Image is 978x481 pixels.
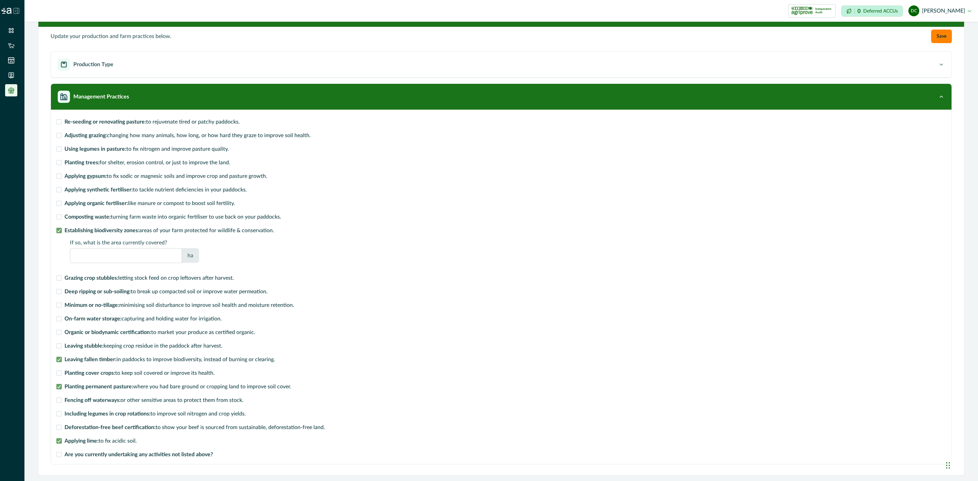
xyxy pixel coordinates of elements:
span: to rejuvenate tired or patchy paddocks. [65,118,240,126]
strong: Grazing crop stubbles: [65,275,118,281]
span: to break up compacted soil or improve water permeation. [65,288,268,296]
img: Logo [1,8,12,14]
strong: Minimum or no-tillage: [65,302,119,308]
span: to fix sodic or magnesic soils and improve crop and pasture growth. [65,172,267,180]
p: Update your production and farm practices below. [51,32,171,40]
p: Independent Audit [815,7,833,14]
strong: Fencing off waterways: [65,397,121,403]
div: Production & Practices [38,27,964,475]
span: to improve soil nitrogen and crop yields. [65,410,246,418]
span: to show your beef is sourced from sustainable, deforestation-free land. [65,423,325,431]
div: ha [182,248,199,263]
strong: Including legumes in crop rotations: [65,411,150,417]
span: for shelter, erosion control, or just to improve the land. [65,159,230,167]
span: to market your produce as certified organic. [65,328,255,336]
p: If so, what is the area currently covered? [70,240,199,245]
div: Drag [946,455,950,476]
strong: Deforestation-free beef certification: [65,425,156,430]
p: Deferred ACCUs [863,8,898,14]
div: Management Practices [51,110,952,464]
strong: Using legumes in pasture: [65,146,126,152]
span: to keep soil covered or improve its health. [65,369,215,377]
strong: Establishing biodiversity zones: [65,228,139,233]
span: capturing and holding water for irrigation. [65,315,222,323]
strong: Organic or biodynamic certification: [65,330,151,335]
button: Save [931,30,952,43]
strong: Applying synthetic fertiliser: [65,187,133,192]
span: turning farm waste into organic fertiliser to use back on your paddocks. [65,213,281,221]
button: certification logoIndependent Audit [788,4,836,18]
strong: Re-seeding or renovating pasture: [65,119,146,125]
span: areas of your farm protected for wildlife & conservation. [65,226,274,235]
span: in paddocks to improve biodiversity, instead of burning or clearing. [65,355,275,364]
iframe: Chat Widget [944,448,978,481]
span: where you had bare ground or cropping land to improve soil cover. [65,383,291,391]
strong: Applying organic fertiliser: [65,201,128,206]
p: Management Practices [73,93,129,101]
strong: Adjusting grazing: [65,133,107,138]
img: certification logo [791,5,813,16]
span: to fix acidic soil. [65,437,137,445]
p: Production Type [73,60,113,69]
span: minimising soil disturbance to improve soil health and moisture retention. [65,301,294,309]
span: or other sensitive areas to protect them from stock. [65,396,243,404]
span: keeping crop residue in the paddock after harvest. [65,342,222,350]
span: changing how many animals, how long, or how hard they graze to improve soil health. [65,131,311,140]
p: 0 [857,8,861,14]
strong: Are you currently undertaking any activities not listed above? [65,452,213,457]
strong: Planting trees: [65,160,99,165]
strong: Leaving fallen timber: [65,357,116,362]
button: Management Practices [51,84,952,110]
span: to tackle nutrient deficiencies in your paddocks. [65,186,247,194]
strong: Planting cover crops: [65,370,115,376]
span: letting stock feed on crop leftovers after harvest. [65,274,234,282]
strong: Deep ripping or sub-soiling: [65,289,131,294]
button: Production Type [51,52,952,77]
strong: On-farm water storage: [65,316,122,321]
strong: Leaving stubble: [65,343,104,349]
span: to fix nitrogen and improve pasture quality. [65,145,229,153]
strong: Composting waste: [65,214,111,220]
strong: Planting permanent pasture: [65,384,133,389]
span: like manure or compost to boost soil fertility. [65,199,235,207]
strong: Applying gypsum: [65,173,107,179]
button: dylan cronje[PERSON_NAME] [908,3,971,19]
strong: Applying lime: [65,438,98,444]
